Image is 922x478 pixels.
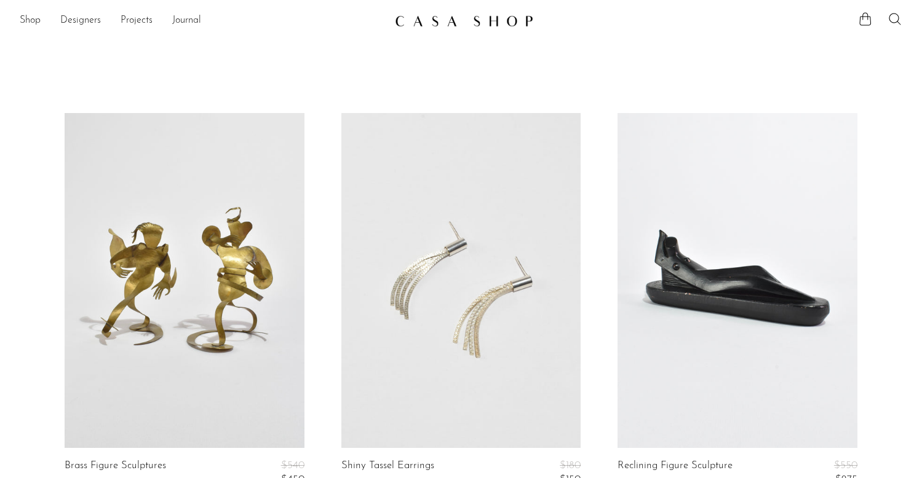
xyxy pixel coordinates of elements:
[20,10,385,31] nav: Desktop navigation
[560,460,581,471] span: $180
[172,13,201,29] a: Journal
[60,13,101,29] a: Designers
[20,10,385,31] ul: NEW HEADER MENU
[281,460,304,471] span: $540
[834,460,857,471] span: $550
[20,13,41,29] a: Shop
[121,13,153,29] a: Projects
